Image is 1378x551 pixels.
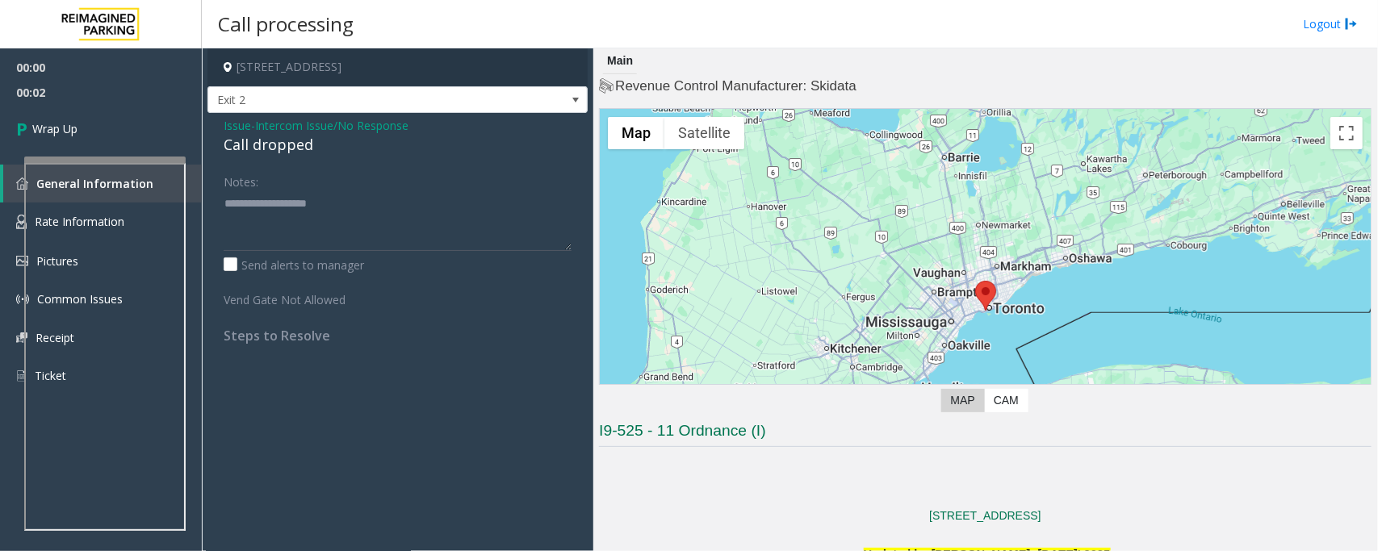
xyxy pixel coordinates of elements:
[16,177,28,190] img: 'icon'
[1345,15,1358,32] img: logout
[16,293,29,306] img: 'icon'
[599,420,1372,447] h3: I9-525 - 11 Ordnance (I)
[208,87,511,113] span: Exit 2
[599,77,1372,96] h4: Revenue Control Manufacturer: Skidata
[255,117,408,134] span: Intercom Issue/No Response
[224,168,258,190] label: Notes:
[975,281,996,311] div: 11 Ordnance Street, Toronto, ON
[251,118,408,133] span: -
[224,257,364,273] label: Send alerts to manager
[16,215,27,229] img: 'icon'
[210,4,362,44] h3: Call processing
[16,256,28,266] img: 'icon'
[16,332,27,343] img: 'icon'
[1330,117,1363,149] button: Toggle fullscreen view
[224,117,251,134] span: Issue
[3,165,202,202] a: General Information
[224,328,572,344] h4: Steps to Resolve
[984,389,1028,412] label: CAM
[224,134,572,156] div: Call dropped
[664,117,744,149] button: Show satellite imagery
[603,48,637,74] div: Main
[32,120,77,137] span: Wrap Up
[16,369,27,383] img: 'icon'
[608,117,664,149] button: Show street map
[220,286,368,308] label: Vend Gate Not Allowed
[929,509,1041,522] a: [STREET_ADDRESS]
[1303,15,1358,32] a: Logout
[207,48,588,86] h4: [STREET_ADDRESS]
[941,389,985,412] label: Map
